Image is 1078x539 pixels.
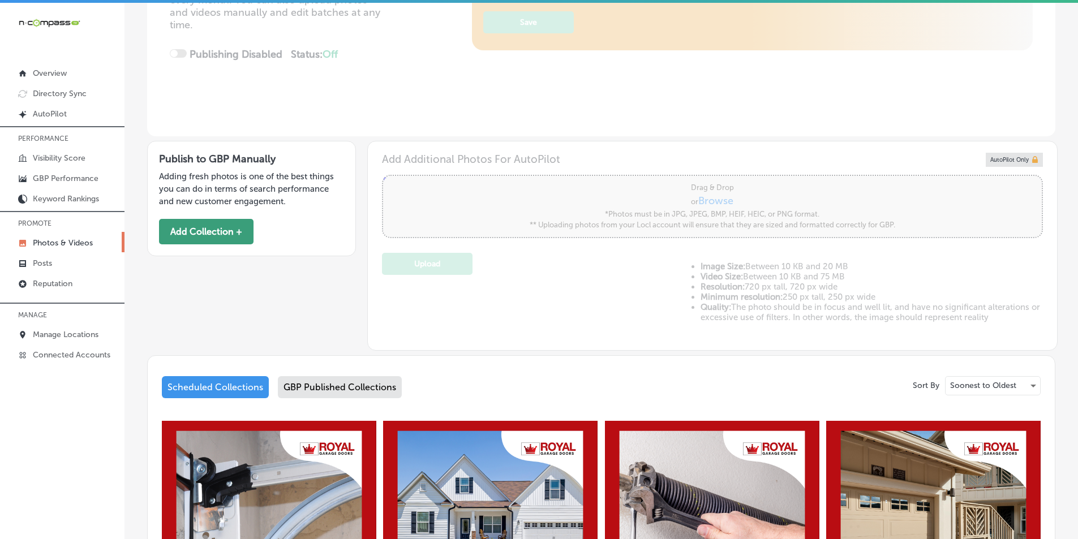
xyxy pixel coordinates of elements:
h3: Publish to GBP Manually [159,153,344,165]
p: Adding fresh photos is one of the best things you can do in terms of search performance and new c... [159,170,344,208]
p: Visibility Score [33,153,85,163]
p: GBP Performance [33,174,98,183]
p: Keyword Rankings [33,194,99,204]
div: GBP Published Collections [278,376,402,398]
p: Directory Sync [33,89,87,98]
p: Connected Accounts [33,350,110,360]
button: Add Collection + [159,219,254,244]
p: Photos & Videos [33,238,93,248]
div: Scheduled Collections [162,376,269,398]
p: Overview [33,68,67,78]
p: Soonest to Oldest [950,380,1016,391]
p: AutoPilot [33,109,67,119]
p: Sort By [913,381,939,390]
div: Soonest to Oldest [946,377,1040,395]
p: Reputation [33,279,72,288]
img: 660ab0bf-5cc7-4cb8-ba1c-48b5ae0f18e60NCTV_CLogo_TV_Black_-500x88.png [18,18,80,28]
p: Posts [33,258,52,268]
p: Manage Locations [33,330,98,339]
